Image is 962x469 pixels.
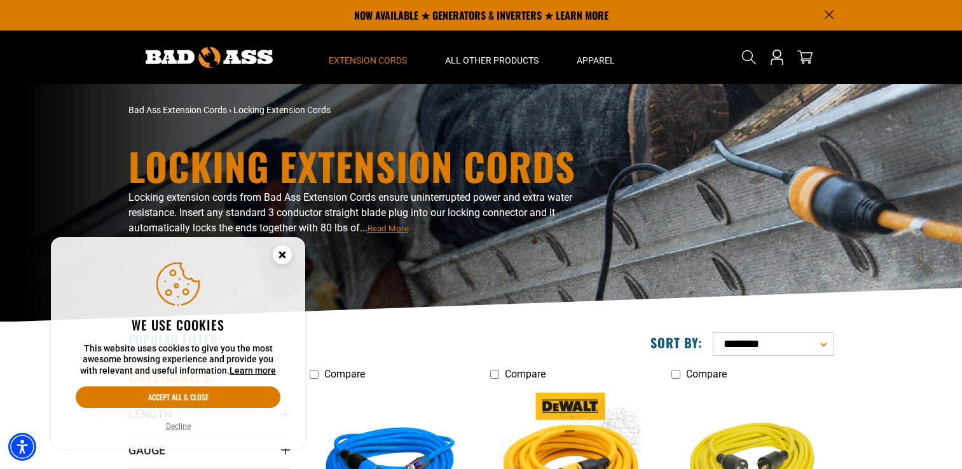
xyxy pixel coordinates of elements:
summary: Gauge [128,432,291,468]
aside: Cookie Consent [51,237,305,449]
div: Accessibility Menu [8,433,36,461]
span: Compare [324,368,365,380]
p: This website uses cookies to give you the most awesome browsing experience and provide you with r... [76,343,280,377]
span: Locking extension cords from Bad Ass Extension Cords ensure uninterrupted power and extra water r... [128,191,572,234]
img: Bad Ass Extension Cords [146,47,273,68]
label: Sort by: [650,334,703,351]
summary: Extension Cords [310,31,426,84]
summary: Search [739,47,759,67]
span: Locking Extension Cords [233,105,331,115]
summary: Apparel [558,31,634,84]
span: › [229,105,231,115]
span: Compare [686,368,727,380]
a: Bad Ass Extension Cords [128,105,227,115]
span: Apparel [577,55,615,66]
a: Open this option [767,31,787,84]
h1: Locking Extension Cords [128,147,593,185]
button: Close this option [259,237,305,276]
nav: breadcrumbs [128,104,593,117]
button: Decline [162,420,195,433]
a: cart [795,50,815,65]
span: Extension Cords [329,55,407,66]
span: Compare [505,368,546,380]
span: All Other Products [445,55,539,66]
h2: We use cookies [76,316,280,333]
summary: All Other Products [426,31,558,84]
a: This website uses cookies to give you the most awesome browsing experience and provide you with r... [230,365,276,376]
span: Read More [368,224,409,233]
span: Gauge [128,443,165,458]
button: Accept all & close [76,386,280,408]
